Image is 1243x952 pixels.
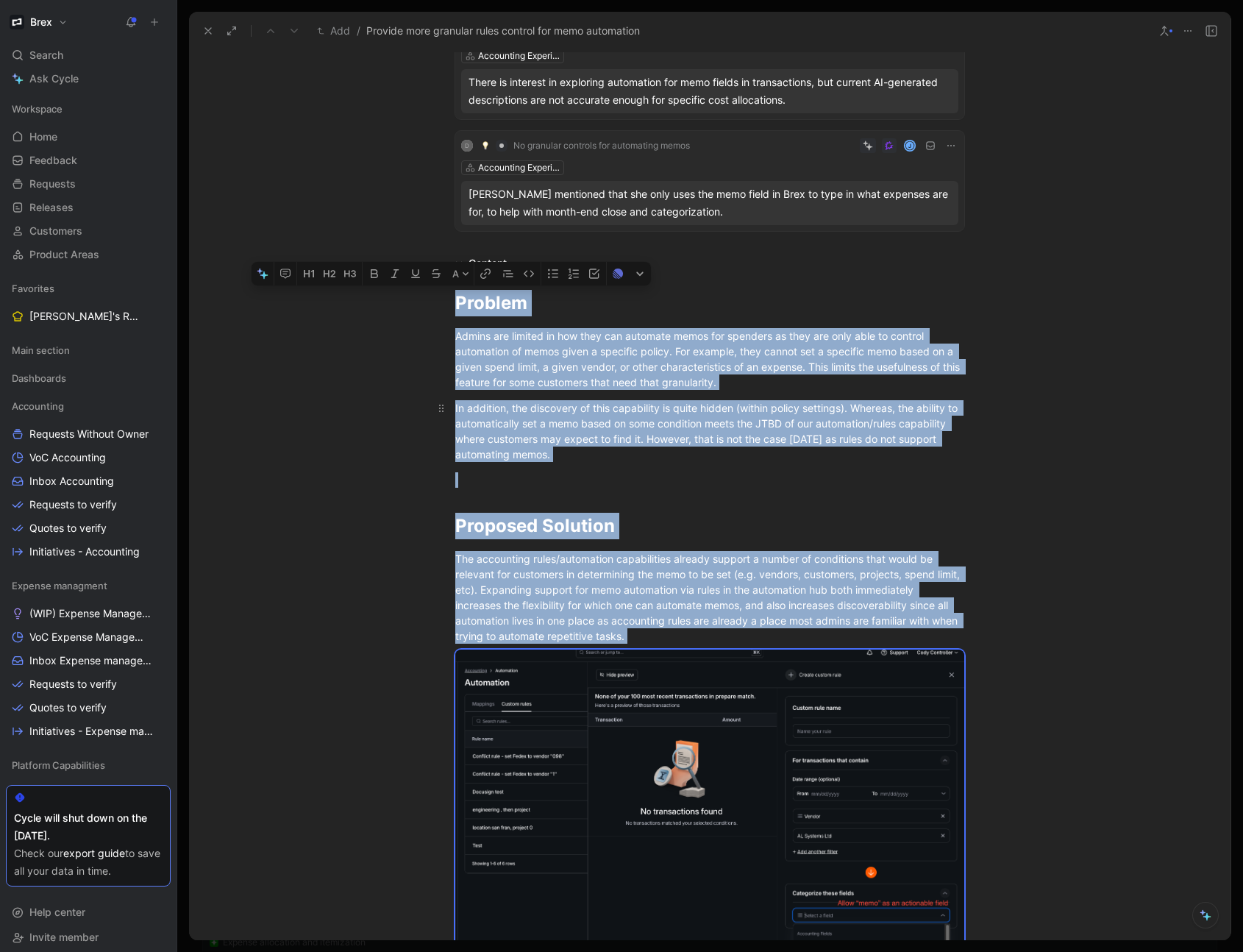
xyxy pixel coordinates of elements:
div: J [905,141,915,150]
a: Inbox Expense management [6,650,171,672]
button: 💡No granular controls for automating memos [476,137,695,154]
span: Quotes to verify [29,521,107,536]
img: Brex [10,15,24,29]
a: Feedback [6,149,171,171]
div: D [461,140,473,152]
div: Expense managment [6,575,171,597]
a: Requests to verify [6,673,171,695]
div: Platform Capabilities [6,754,171,776]
span: Main section [12,343,70,358]
div: Favorites [6,277,171,299]
span: Feedback [29,153,77,168]
a: Requests to verify [6,494,171,516]
div: Admins are limited in how they can automate memos for spenders as they are only able to control a... [455,328,964,390]
div: Content [469,255,507,272]
span: No granular controls for automating memos [513,140,690,152]
a: export guide [63,847,125,859]
span: Platform Capabilities [12,758,105,772]
div: Main section [6,339,171,361]
h1: Brex [30,15,52,29]
div: Help center [6,901,171,923]
span: Quotes to verify [29,700,107,715]
a: Customers [6,220,171,242]
span: Search [29,46,63,64]
span: Dashboards [12,371,66,386]
div: AccountingRequests Without OwnerVoC AccountingInbox AccountingRequests to verifyQuotes to verifyI... [6,395,171,563]
button: BrexBrex [6,12,71,32]
span: VoC Expense Management [29,630,151,644]
span: Inbox Expense management [29,653,152,668]
div: Accounting Experience [478,160,560,175]
a: Initiatives - Accounting [6,541,171,563]
a: Quotes to verify [6,517,171,539]
span: Invite member [29,931,99,943]
span: [PERSON_NAME]'s Requests [29,309,139,324]
div: Cycle will shut down on the [DATE]. [14,809,163,845]
div: The accounting rules/automation capabilities already support a number of conditions that would be... [455,551,964,644]
button: Add [313,22,354,40]
div: Dashboards [6,367,171,389]
div: In addition, the discovery of this capability is quite hidden (within policy settings). Whereas, ... [455,400,964,462]
div: Expense managment(WIP) Expense Management ProblemsVoC Expense ManagementInbox Expense managementR... [6,575,171,742]
div: [PERSON_NAME] mentioned that she only uses the memo field in Brex to type in what expenses are fo... [469,185,951,221]
img: 💡 [481,141,490,150]
span: Customers [29,224,82,238]
span: Product Areas [29,247,99,262]
div: Content [449,255,513,272]
div: Check our to save all your data in time. [14,845,163,880]
div: Accounting [6,395,171,417]
a: (WIP) Expense Management Problems [6,603,171,625]
span: Home [29,129,57,144]
span: Requests Without Owner [29,427,149,441]
a: Quotes to verify [6,697,171,719]
span: Accounting [12,399,64,413]
div: Search [6,44,171,66]
span: / [357,22,360,40]
a: Ask Cycle [6,68,171,90]
span: Releases [29,200,74,215]
span: Initiatives - Accounting [29,544,140,559]
span: Provide more granular rules control for memo automation [366,22,640,40]
span: Requests [29,177,76,191]
span: (WIP) Expense Management Problems [29,606,154,621]
a: Product Areas [6,244,171,266]
div: There is interest in exploring automation for memo fields in transactions, but current AI-generat... [469,74,951,109]
span: Requests to verify [29,497,117,512]
div: Invite member [6,926,171,948]
span: VoC Accounting [29,450,106,465]
a: Requests [6,173,171,195]
div: Main section [6,339,171,366]
span: Requests to verify [29,677,117,692]
strong: Problem [455,292,527,313]
span: Expense managment [12,578,107,593]
span: Ask Cycle [29,70,79,88]
span: Workspace [12,102,63,116]
a: Home [6,126,171,148]
span: Favorites [12,281,54,296]
span: Initiatives - Expense management [29,724,154,739]
a: Initiatives - Expense management [6,720,171,742]
a: Inbox Accounting [6,470,171,492]
div: Workspace [6,98,171,120]
div: Dashboards [6,367,171,394]
a: VoC Accounting [6,447,171,469]
div: Accounting Experience [478,49,560,63]
button: A [448,262,474,285]
a: VoC Expense Management [6,626,171,648]
a: [PERSON_NAME]'s Requests [6,305,171,327]
a: Requests Without Owner [6,423,171,445]
span: Inbox Accounting [29,474,114,489]
div: Platform Capabilities [6,754,171,781]
span: Help center [29,906,85,918]
strong: Proposed Solution [455,515,615,536]
a: Releases [6,196,171,219]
